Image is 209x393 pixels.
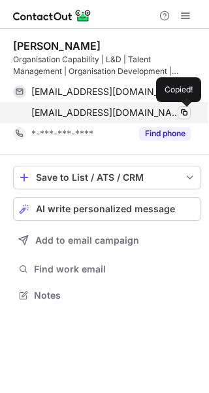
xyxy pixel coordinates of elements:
[13,197,201,221] button: AI write personalized message
[36,172,178,183] div: Save to List / ATS / CRM
[34,290,196,301] span: Notes
[13,166,201,189] button: save-profile-one-click
[13,8,91,24] img: ContactOut v5.3.10
[36,204,175,214] span: AI write personalized message
[13,260,201,278] button: Find work email
[13,39,101,52] div: [PERSON_NAME]
[31,86,181,98] span: [EMAIL_ADDRESS][DOMAIN_NAME]
[13,54,201,77] div: Organisation Capability | L&D | Talent Management | Organisation Development | Business Partner |...
[13,229,201,252] button: Add to email campaign
[13,286,201,305] button: Notes
[34,263,196,275] span: Find work email
[139,127,191,140] button: Reveal Button
[31,107,181,119] span: [EMAIL_ADDRESS][DOMAIN_NAME]
[35,235,139,246] span: Add to email campaign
